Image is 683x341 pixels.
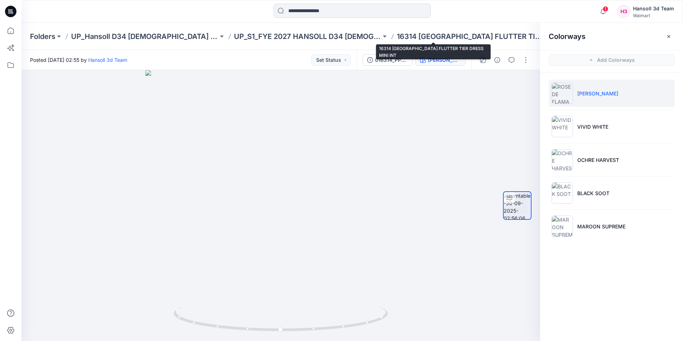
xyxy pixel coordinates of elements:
span: 1 [603,6,608,12]
p: [PERSON_NAME] [577,90,618,97]
p: 16314 [GEOGRAPHIC_DATA] FLUTTER TIER DRESS MINI INT [397,31,544,41]
button: 016314_PP_MISSY SQUARE NECK TIERED MINI [363,54,413,66]
img: turntable-30-09-2025-02:56:06 [504,192,531,219]
button: [PERSON_NAME] [415,54,465,66]
h2: Colorways [549,32,585,41]
a: UP_S1_FYE 2027 HANSOLL D34 [DEMOGRAPHIC_DATA] DRESSES [234,31,381,41]
div: ROSE DE FLAMANT [428,56,461,64]
p: OCHRE HARVEST [577,156,619,164]
div: 016314_PP_MISSY SQUARE NECK TIERED MINI [375,56,408,64]
img: OCHRE HARVEST [552,149,573,170]
p: BLACK SOOT [577,189,609,197]
img: MAROON SUPREME [552,216,573,237]
img: ROSE DE FLAMANT [552,83,573,104]
a: Hansoll 3d Team [88,57,127,63]
div: Walmart [633,13,674,18]
button: Details [492,54,503,66]
p: MAROON SUPREME [577,223,625,230]
img: VIVID WHITE [552,116,573,137]
img: BLACK SOOT [552,182,573,204]
a: Folders [30,31,55,41]
p: VIVID WHITE [577,123,608,130]
a: UP_Hansoll D34 [DEMOGRAPHIC_DATA] Dresses [71,31,218,41]
span: Posted [DATE] 02:55 by [30,56,127,64]
div: Hansoll 3d Team [633,4,674,13]
div: H3 [617,5,630,18]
